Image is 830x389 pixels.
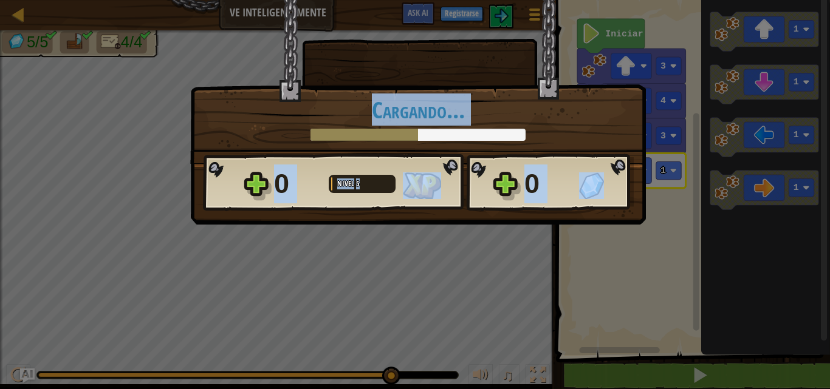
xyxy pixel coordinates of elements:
[524,164,572,203] div: 0
[579,172,604,199] img: Gemas Conseguidas
[203,97,633,123] h1: Cargando...
[403,172,441,199] img: XP Conseguida
[337,178,356,189] span: Nivel
[274,164,321,203] div: 0
[356,178,360,189] span: 5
